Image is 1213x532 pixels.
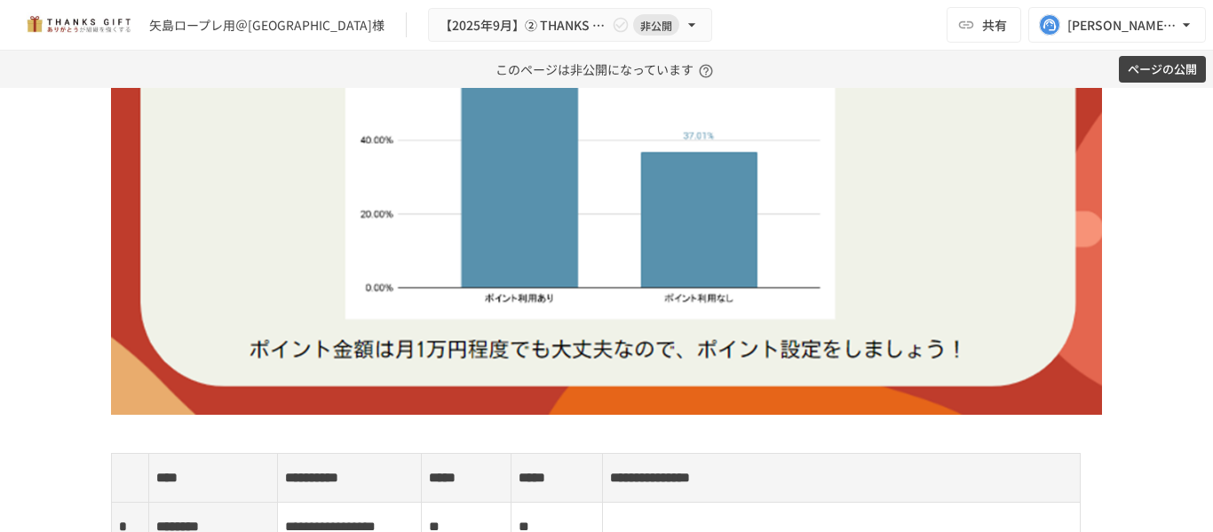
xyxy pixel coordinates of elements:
[1028,7,1206,43] button: [PERSON_NAME][EMAIL_ADDRESS][DOMAIN_NAME]
[149,16,385,35] div: 矢島ロープレ用＠[GEOGRAPHIC_DATA]様
[947,7,1021,43] button: 共有
[428,8,712,43] button: 【2025年9月】② THANKS GIFTキックオフMTG非公開
[982,15,1007,35] span: 共有
[440,14,608,36] span: 【2025年9月】② THANKS GIFTキックオフMTG
[633,16,679,35] span: 非公開
[496,51,718,88] p: このページは非公開になっています
[21,11,135,39] img: mMP1OxWUAhQbsRWCurg7vIHe5HqDpP7qZo7fRoNLXQh
[1119,56,1206,83] button: ページの公開
[1067,14,1177,36] div: [PERSON_NAME][EMAIL_ADDRESS][DOMAIN_NAME]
